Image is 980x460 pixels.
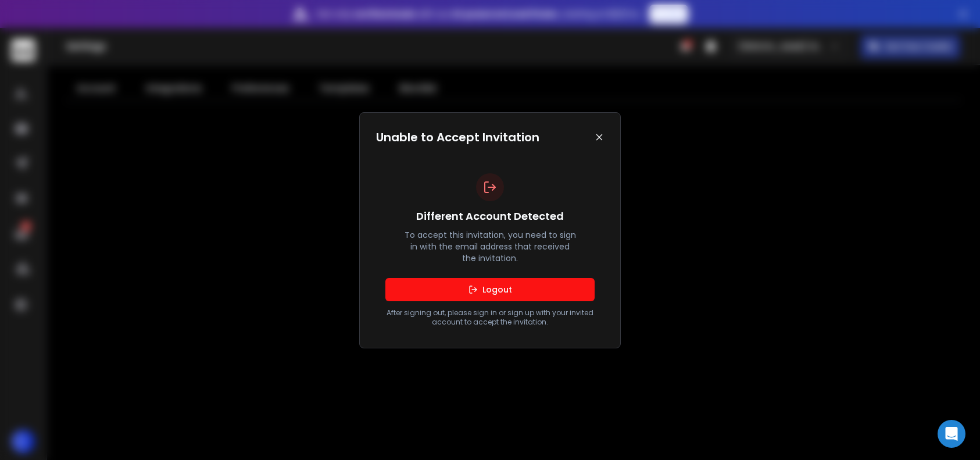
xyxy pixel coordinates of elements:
[403,229,577,264] p: To accept this invitation, you need to sign in with the email address that received the invitation.
[403,208,577,224] h3: Different Account Detected
[385,278,595,301] button: Logout
[376,129,539,145] h1: Unable to Accept Invitation
[385,308,595,327] p: After signing out, please sign in or sign up with your invited account to accept the invitation.
[938,420,965,448] div: Open Intercom Messenger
